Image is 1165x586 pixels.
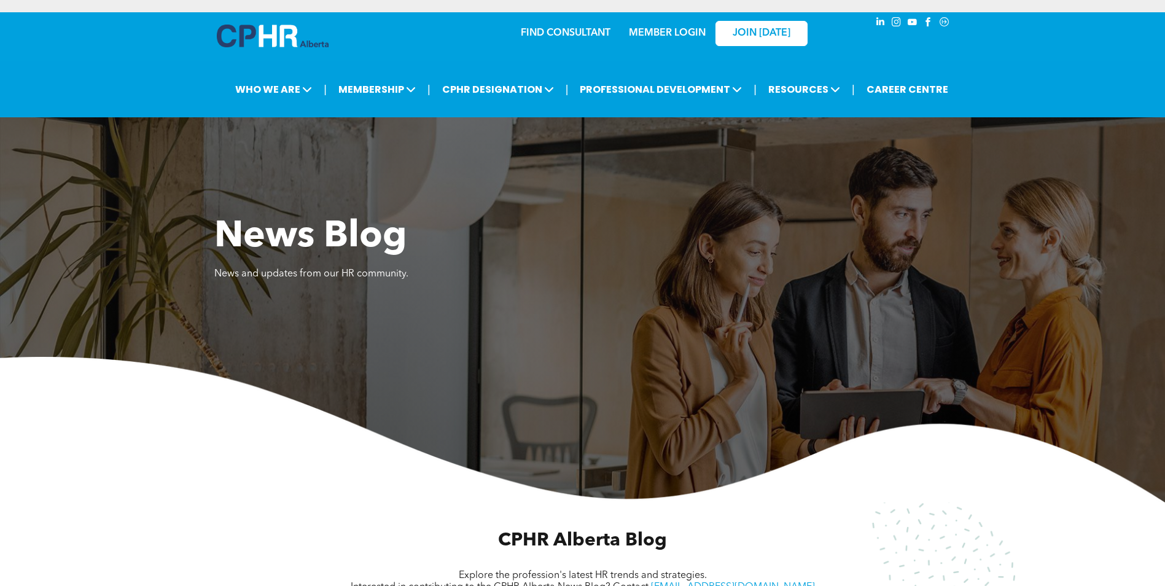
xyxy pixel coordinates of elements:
[733,28,790,39] span: JOIN [DATE]
[874,15,887,32] a: linkedin
[553,531,667,550] span: Alberta Blog
[214,269,408,279] span: News and updates from our HR community.
[863,78,952,101] a: CAREER CENTRE
[324,77,327,102] li: |
[906,15,919,32] a: youtube
[335,78,419,101] span: MEMBERSHIP
[754,77,757,102] li: |
[715,21,808,46] a: JOIN [DATE]
[852,77,855,102] li: |
[427,77,431,102] li: |
[217,25,329,47] img: A blue and white logo for cp alberta
[922,15,935,32] a: facebook
[521,28,610,38] a: FIND CONSULTANT
[938,15,951,32] a: Social network
[214,219,407,256] span: News Blog
[890,15,903,32] a: instagram
[629,28,706,38] a: MEMBER LOGIN
[765,78,844,101] span: RESOURCES
[498,531,549,550] span: CPHR
[576,78,746,101] span: PROFESSIONAL DEVELOPMENT
[438,78,558,101] span: CPHR DESIGNATION
[232,78,316,101] span: WHO WE ARE
[566,77,569,102] li: |
[459,571,707,580] span: Explore the profession's latest HR trends and strategies.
